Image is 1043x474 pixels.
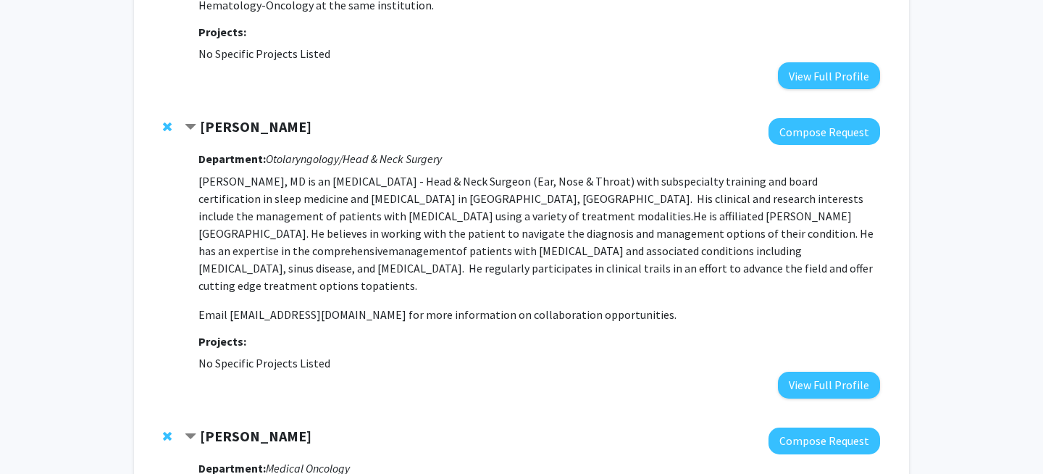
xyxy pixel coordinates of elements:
[198,334,246,349] strong: Projects:
[198,172,880,294] p: [PERSON_NAME], MD is an [MEDICAL_DATA] - Head & Neck Surgeon (Ear, Nose & Throat) with subspecial...
[185,431,196,443] span: Contract Vitali Alexeev Bookmark
[266,151,442,166] i: Otolaryngology/Head & Neck Surgery
[768,118,880,145] button: Compose Request to Colin Huntley
[415,278,417,293] span: .
[163,431,172,442] span: Remove Vitali Alexeev from bookmarks
[198,209,874,258] span: He is affiliated [PERSON_NAME][GEOGRAPHIC_DATA]. He believes in working with the patient to navig...
[198,25,246,39] strong: Projects:
[198,151,266,166] strong: Department:
[185,122,196,133] span: Contract Colin Huntley Bookmark
[198,356,330,370] span: No Specific Projects Listed
[200,117,311,136] strong: [PERSON_NAME]
[163,121,172,133] span: Remove Colin Huntley from bookmarks
[198,306,880,323] p: Email [EMAIL_ADDRESS][DOMAIN_NAME] for more information on collaboration opportunities.
[11,409,62,463] iframe: Chat
[198,46,330,61] span: No Specific Projects Listed
[778,62,880,89] button: View Full Profile
[198,244,873,293] span: of patients with [MEDICAL_DATA] and associated conditions including [MEDICAL_DATA], sinus disease...
[200,427,311,445] strong: [PERSON_NAME]
[768,428,880,454] button: Compose Request to Vitali Alexeev
[778,372,880,399] button: View Full Profile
